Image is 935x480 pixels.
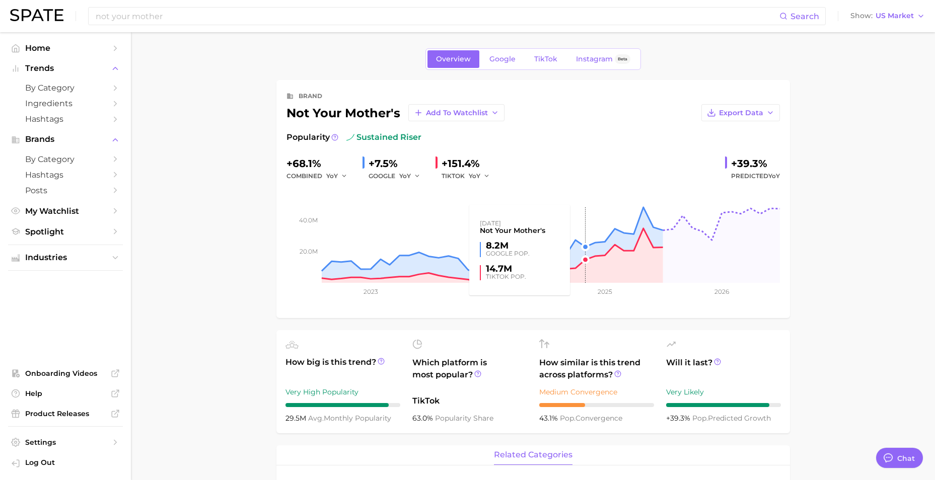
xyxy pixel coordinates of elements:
span: predicted growth [692,414,771,423]
div: brand [299,90,322,102]
span: Show [850,13,873,19]
a: Settings [8,435,123,450]
tspan: 2026 [714,288,729,295]
a: Product Releases [8,406,123,421]
button: Brands [8,132,123,147]
input: Search here for a brand, industry, or ingredient [95,8,779,25]
div: not your mother's [286,104,505,121]
button: YoY [399,170,421,182]
div: 4 / 10 [539,403,654,407]
div: GOOGLE [369,170,427,182]
span: My Watchlist [25,206,106,216]
span: Trends [25,64,106,73]
div: 9 / 10 [285,403,400,407]
span: Help [25,389,106,398]
a: Log out. Currently logged in with e-mail rina.brinas@loreal.com. [8,455,123,472]
span: 63.0% [412,414,435,423]
span: Export Data [719,109,763,117]
a: Overview [427,50,479,68]
div: +68.1% [286,155,354,172]
span: Google [489,55,516,63]
button: Industries [8,250,123,265]
span: Brands [25,135,106,144]
button: ShowUS Market [848,10,927,23]
a: InstagramBeta [567,50,639,68]
span: by Category [25,83,106,93]
span: US Market [876,13,914,19]
span: TikTok [534,55,557,63]
div: +7.5% [369,155,427,172]
span: monthly popularity [308,414,391,423]
span: convergence [560,414,622,423]
span: sustained riser [346,131,421,143]
span: Onboarding Videos [25,369,106,378]
span: related categories [494,450,572,459]
div: +39.3% [731,155,780,172]
span: Search [790,12,819,21]
span: Hashtags [25,114,106,124]
span: YoY [469,172,480,180]
a: Google [481,50,524,68]
a: Home [8,40,123,56]
span: Will it last? [666,357,781,381]
span: Industries [25,253,106,262]
span: 43.1% [539,414,560,423]
span: How similar is this trend across platforms? [539,357,654,381]
span: Which platform is most popular? [412,357,527,390]
span: Spotlight [25,227,106,236]
a: Onboarding Videos [8,366,123,381]
a: Spotlight [8,224,123,239]
div: Very High Popularity [285,386,400,398]
button: Export Data [701,104,780,121]
span: popularity share [435,414,493,423]
span: Ingredients [25,99,106,108]
tspan: 2024 [480,288,495,295]
span: YoY [768,172,780,180]
span: Home [25,43,106,53]
span: YoY [399,172,411,180]
span: Instagram [576,55,613,63]
span: Overview [436,55,471,63]
button: YoY [469,170,490,182]
a: Help [8,386,123,401]
a: by Category [8,151,123,167]
span: Log Out [25,458,115,467]
img: sustained riser [346,133,354,141]
div: TIKTOK [442,170,497,182]
tspan: 2023 [363,288,378,295]
div: 9 / 10 [666,403,781,407]
span: Hashtags [25,170,106,180]
div: combined [286,170,354,182]
span: TikTok [412,395,527,407]
a: Hashtags [8,111,123,127]
a: My Watchlist [8,203,123,219]
a: Ingredients [8,96,123,111]
span: Settings [25,438,106,447]
span: YoY [326,172,338,180]
button: Add to Watchlist [408,104,505,121]
button: Trends [8,61,123,76]
span: Product Releases [25,409,106,418]
img: SPATE [10,9,63,21]
div: +151.4% [442,155,497,172]
span: Popularity [286,131,330,143]
span: by Category [25,154,106,164]
span: 29.5m [285,414,308,423]
span: Posts [25,186,106,195]
abbr: average [308,414,324,423]
a: TikTok [526,50,566,68]
abbr: popularity index [692,414,708,423]
div: Medium Convergence [539,386,654,398]
div: Very Likely [666,386,781,398]
span: +39.3% [666,414,692,423]
a: Posts [8,183,123,198]
span: Add to Watchlist [426,109,488,117]
a: Hashtags [8,167,123,183]
button: YoY [326,170,348,182]
span: Predicted [731,170,780,182]
span: How big is this trend? [285,356,400,381]
abbr: popularity index [560,414,576,423]
span: Beta [618,55,627,63]
tspan: 2025 [598,288,612,295]
a: by Category [8,80,123,96]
